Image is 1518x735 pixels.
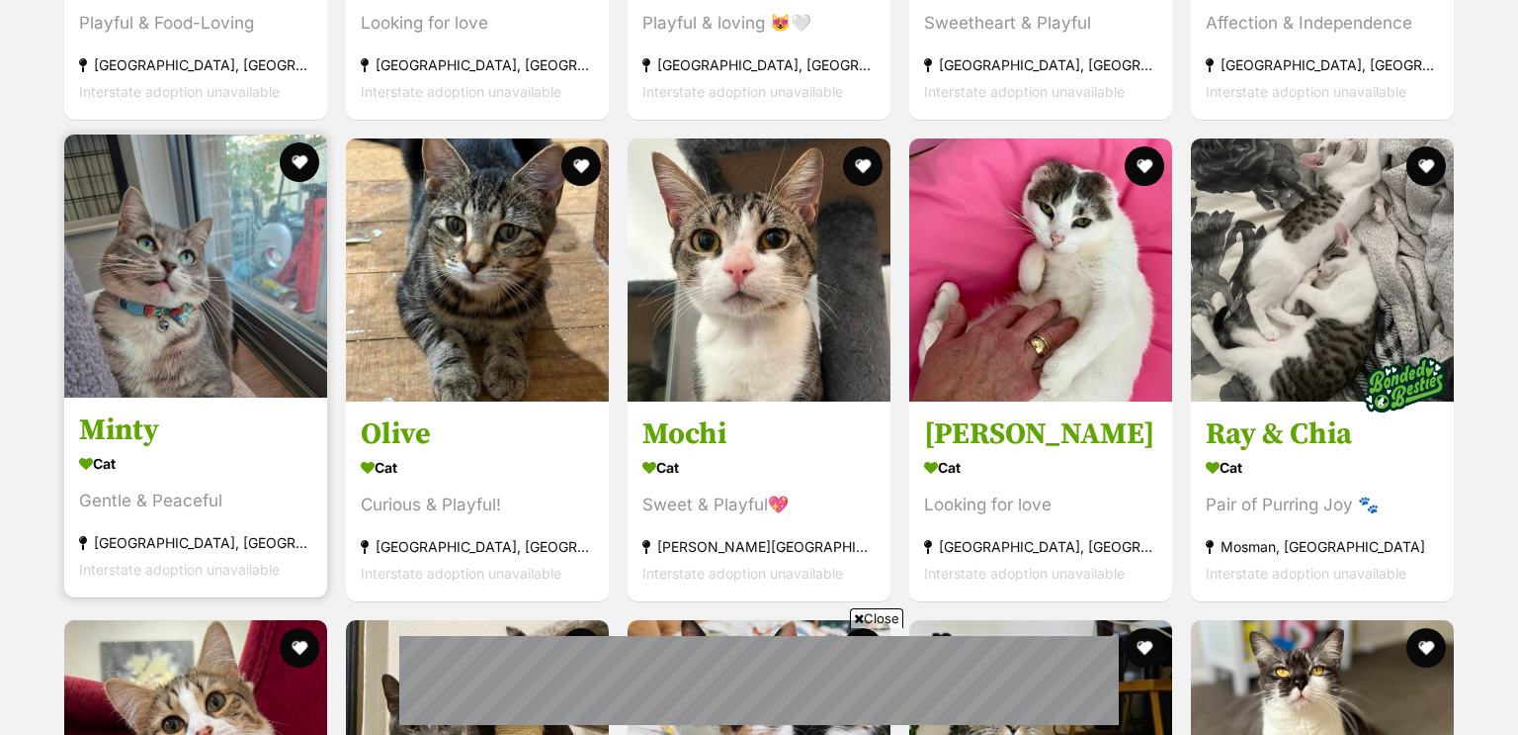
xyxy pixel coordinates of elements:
[642,565,843,582] span: Interstate adoption unavailable
[361,565,561,582] span: Interstate adoption unavailable
[79,561,280,578] span: Interstate adoption unavailable
[280,142,319,182] button: favourite
[1406,146,1446,186] button: favourite
[79,412,312,449] h3: Minty
[1206,51,1439,78] div: [GEOGRAPHIC_DATA], [GEOGRAPHIC_DATA]
[361,51,594,78] div: [GEOGRAPHIC_DATA], [GEOGRAPHIC_DATA]
[1206,533,1439,560] div: Mosman, [GEOGRAPHIC_DATA]
[79,10,312,37] div: Playful & Food-Loving
[361,83,561,100] span: Interstate adoption unavailable
[642,533,876,560] div: [PERSON_NAME][GEOGRAPHIC_DATA][PERSON_NAME], [GEOGRAPHIC_DATA]
[642,453,876,482] div: Cat
[361,453,594,482] div: Cat
[642,83,843,100] span: Interstate adoption unavailable
[1206,415,1439,453] h3: Ray & Chia
[399,636,1119,725] iframe: Advertisement
[561,146,601,186] button: favourite
[361,415,594,453] h3: Olive
[924,51,1157,78] div: [GEOGRAPHIC_DATA], [GEOGRAPHIC_DATA]
[79,83,280,100] span: Interstate adoption unavailable
[924,415,1157,453] h3: [PERSON_NAME]
[642,415,876,453] h3: Mochi
[642,10,876,37] div: Playful & loving 😻🤍
[924,453,1157,482] div: Cat
[1206,565,1406,582] span: Interstate adoption unavailable
[1206,10,1439,37] div: Affection & Independence
[1206,492,1439,518] div: Pair of Purring Joy 🐾
[1406,628,1446,668] button: favourite
[361,533,594,560] div: [GEOGRAPHIC_DATA], [GEOGRAPHIC_DATA]
[79,449,312,478] div: Cat
[909,138,1172,402] img: Liza
[909,401,1172,601] a: [PERSON_NAME] Cat Looking for love [GEOGRAPHIC_DATA], [GEOGRAPHIC_DATA] Interstate adoption unava...
[64,397,327,597] a: Minty Cat Gentle & Peaceful [GEOGRAPHIC_DATA], [GEOGRAPHIC_DATA] Interstate adoption unavailable ...
[346,138,609,402] img: Olive
[924,492,1157,518] div: Looking for love
[1191,138,1454,402] img: Ray & Chia
[1206,83,1406,100] span: Interstate adoption unavailable
[1355,335,1454,434] img: bonded besties
[361,10,594,37] div: Looking for love
[64,135,327,398] img: Minty
[924,83,1125,100] span: Interstate adoption unavailable
[628,138,890,402] img: Mochi
[1191,401,1454,601] a: Ray & Chia Cat Pair of Purring Joy 🐾 Mosman, [GEOGRAPHIC_DATA] Interstate adoption unavailable fa...
[924,533,1157,560] div: [GEOGRAPHIC_DATA], [GEOGRAPHIC_DATA]
[79,529,312,556] div: [GEOGRAPHIC_DATA], [GEOGRAPHIC_DATA]
[628,401,890,601] a: Mochi Cat Sweet & Playful💖 [PERSON_NAME][GEOGRAPHIC_DATA][PERSON_NAME], [GEOGRAPHIC_DATA] Interst...
[361,492,594,518] div: Curious & Playful!
[1125,628,1164,668] button: favourite
[1206,453,1439,482] div: Cat
[924,10,1157,37] div: Sweetheart & Playful
[642,492,876,518] div: Sweet & Playful💖
[924,565,1125,582] span: Interstate adoption unavailable
[850,608,903,628] span: Close
[79,488,312,514] div: Gentle & Peaceful
[843,146,883,186] button: favourite
[79,51,312,78] div: [GEOGRAPHIC_DATA], [GEOGRAPHIC_DATA]
[280,628,319,668] button: favourite
[642,51,876,78] div: [GEOGRAPHIC_DATA], [GEOGRAPHIC_DATA]
[1125,146,1164,186] button: favourite
[346,401,609,601] a: Olive Cat Curious & Playful! [GEOGRAPHIC_DATA], [GEOGRAPHIC_DATA] Interstate adoption unavailable...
